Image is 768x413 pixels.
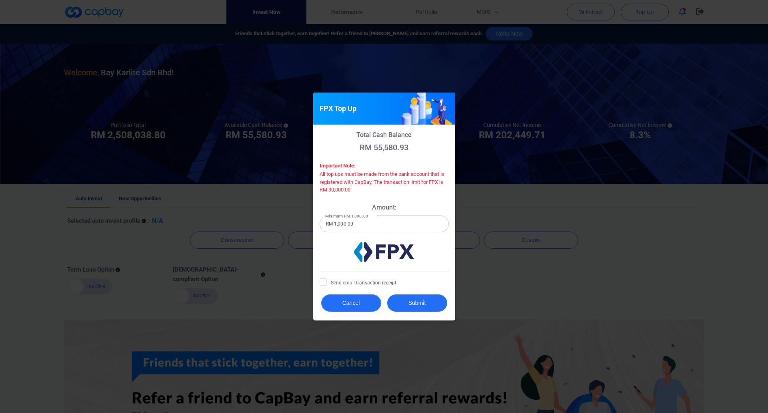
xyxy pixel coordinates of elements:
label: Minimum RM 1,000.00 [325,213,368,219]
h5: FPX Top Up [320,104,356,113]
img: fpxLogo [354,242,414,262]
p: RM 55,580.93 [320,143,449,152]
button: Submit [387,294,447,312]
p: Amount: [320,203,449,211]
span: Send email transaction receipt [320,278,396,286]
p: All top ups must be made from the bank account that is registered with CapBay. The transaction li... [320,170,449,194]
span: RM 30,000.00 [320,187,350,193]
button: Cancel [321,294,381,312]
strong: Important Note: [320,163,356,169]
p: Total Cash Balance [320,131,449,139]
